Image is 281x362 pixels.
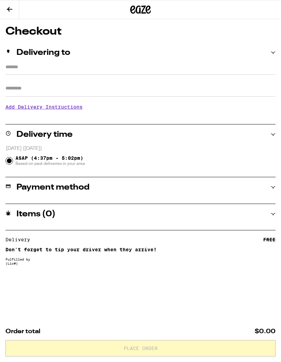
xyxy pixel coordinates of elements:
div: Fulfilled by (Lic# ) [5,257,276,265]
h2: Delivery time [16,131,73,139]
span: ASAP (4:37pm - 5:02pm) [15,155,85,166]
span: Order total [5,328,40,335]
div: Delivery [5,237,35,242]
p: Don't forget to tip your driver when they arrive! [5,247,276,252]
h3: Add Delivery Instructions [5,99,276,115]
button: Place Order [5,340,276,357]
div: FREE [263,237,276,242]
span: $0.00 [255,328,276,335]
p: [DATE] ([DATE]) [6,145,276,152]
span: Based on past deliveries in your area [15,161,85,166]
h2: Payment method [16,183,89,192]
span: Place Order [124,346,158,351]
h2: Items ( 0 ) [16,210,56,218]
p: We'll contact you at [PHONE_NUMBER] when we arrive [5,115,276,120]
h1: Checkout [5,26,276,37]
h2: Delivering to [16,49,70,57]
